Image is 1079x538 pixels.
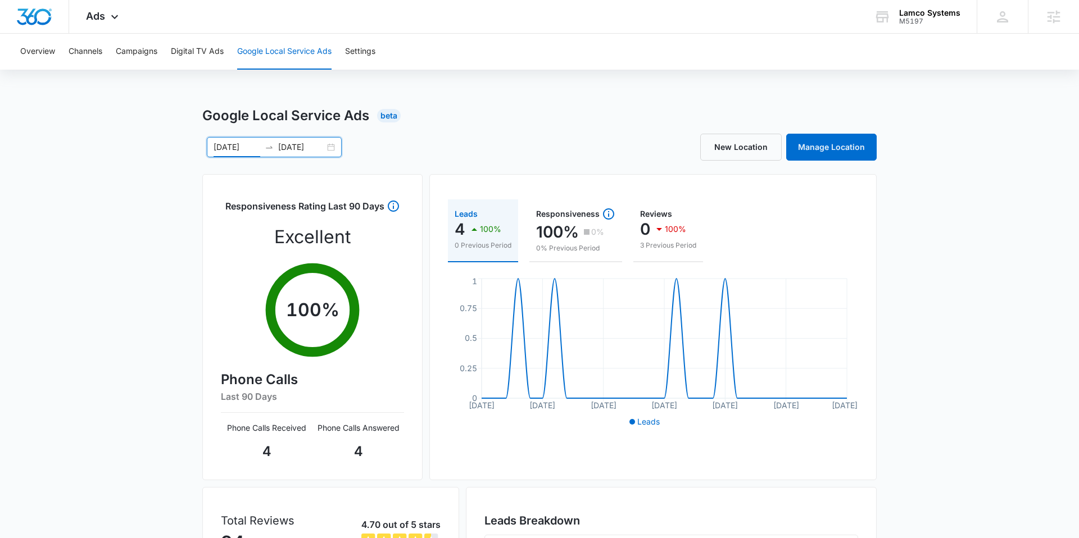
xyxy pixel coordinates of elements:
[899,8,960,17] div: account name
[651,400,677,410] tspan: [DATE]
[536,207,615,221] div: Responsiveness
[265,143,274,152] span: swap-right
[214,141,260,153] input: Start date
[700,134,782,161] a: New Location
[20,34,55,70] button: Overview
[345,34,375,70] button: Settings
[286,297,339,323] p: 100 %
[536,243,615,253] p: 0% Previous Period
[221,512,294,529] p: Total Reviews
[225,199,384,219] h3: Responsiveness Rating Last 90 Days
[221,370,404,390] h4: Phone Calls
[278,141,325,153] input: End date
[455,220,465,238] p: 4
[786,134,877,161] a: Manage Location
[640,220,650,238] p: 0
[640,240,696,250] p: 3 Previous Period
[484,512,858,529] h3: Leads Breakdown
[472,276,477,286] tspan: 1
[536,223,579,241] p: 100%
[265,143,274,152] span: to
[460,303,477,313] tspan: 0.75
[361,518,441,531] p: 4.70 out of 5 stars
[274,224,351,250] p: Excellent
[773,400,799,410] tspan: [DATE]
[591,400,616,410] tspan: [DATE]
[312,422,404,434] p: Phone Calls Answered
[221,422,312,434] p: Phone Calls Received
[469,400,495,410] tspan: [DATE]
[591,228,604,236] p: 0%
[377,109,401,122] div: Beta
[455,240,511,250] p: 0 Previous Period
[832,400,858,410] tspan: [DATE]
[202,106,369,126] h1: Google Local Service Ads
[712,400,738,410] tspan: [DATE]
[480,225,501,233] p: 100%
[69,34,102,70] button: Channels
[455,210,511,218] div: Leads
[472,393,477,403] tspan: 0
[460,363,477,373] tspan: 0.25
[665,225,686,233] p: 100%
[899,17,960,25] div: account id
[237,34,332,70] button: Google Local Service Ads
[637,417,660,426] span: Leads
[171,34,224,70] button: Digital TV Ads
[640,210,696,218] div: Reviews
[465,333,477,343] tspan: 0.5
[116,34,157,70] button: Campaigns
[221,441,312,462] p: 4
[86,10,105,22] span: Ads
[221,390,404,403] h6: Last 90 Days
[529,400,555,410] tspan: [DATE]
[312,441,404,462] p: 4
